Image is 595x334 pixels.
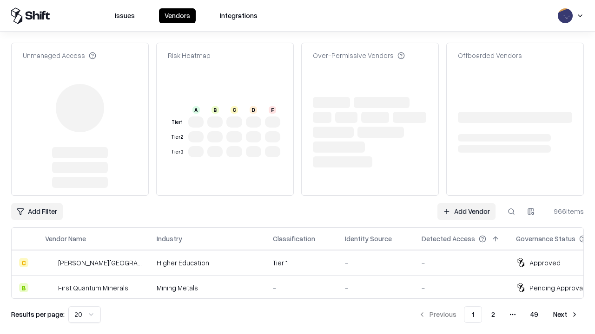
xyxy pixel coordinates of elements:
[11,203,63,220] button: Add Filter
[58,283,128,293] div: First Quantum Minerals
[45,283,54,292] img: First Quantum Minerals
[250,106,257,114] div: D
[273,283,330,293] div: -
[345,258,407,268] div: -
[273,234,315,244] div: Classification
[45,258,54,267] img: Reichman University
[516,234,575,244] div: Governance Status
[170,133,185,141] div: Tier 2
[345,234,392,244] div: Identity Source
[58,258,142,268] div: [PERSON_NAME][GEOGRAPHIC_DATA]
[212,106,219,114] div: B
[109,8,140,23] button: Issues
[19,258,28,267] div: C
[159,8,196,23] button: Vendors
[458,51,522,60] div: Offboarded Vendors
[19,283,28,292] div: B
[529,283,584,293] div: Pending Approval
[464,306,482,323] button: 1
[231,106,238,114] div: C
[529,258,561,268] div: Approved
[168,51,211,60] div: Risk Heatmap
[547,206,584,216] div: 966 items
[422,234,475,244] div: Detected Access
[214,8,263,23] button: Integrations
[413,306,584,323] nav: pagination
[157,283,258,293] div: Mining Metals
[548,306,584,323] button: Next
[23,51,96,60] div: Unmanaged Access
[269,106,276,114] div: F
[345,283,407,293] div: -
[313,51,405,60] div: Over-Permissive Vendors
[170,148,185,156] div: Tier 3
[157,234,182,244] div: Industry
[11,309,65,319] p: Results per page:
[192,106,200,114] div: A
[157,258,258,268] div: Higher Education
[523,306,546,323] button: 49
[437,203,496,220] a: Add Vendor
[45,234,86,244] div: Vendor Name
[273,258,330,268] div: Tier 1
[422,258,501,268] div: -
[422,283,501,293] div: -
[170,118,185,126] div: Tier 1
[484,306,502,323] button: 2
